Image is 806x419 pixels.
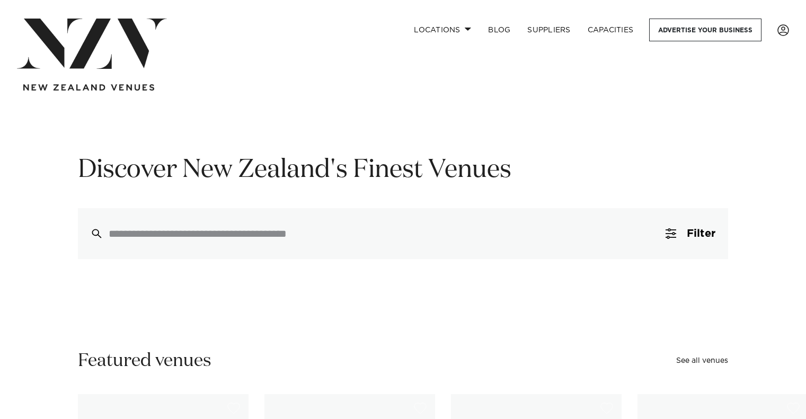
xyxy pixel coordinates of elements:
[480,19,519,41] a: BLOG
[17,19,167,69] img: nzv-logo.png
[405,19,480,41] a: Locations
[687,228,715,239] span: Filter
[649,19,761,41] a: Advertise your business
[78,154,728,187] h1: Discover New Zealand's Finest Venues
[653,208,728,259] button: Filter
[676,357,728,364] a: See all venues
[519,19,579,41] a: SUPPLIERS
[78,349,211,373] h2: Featured venues
[23,84,154,91] img: new-zealand-venues-text.png
[579,19,642,41] a: Capacities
